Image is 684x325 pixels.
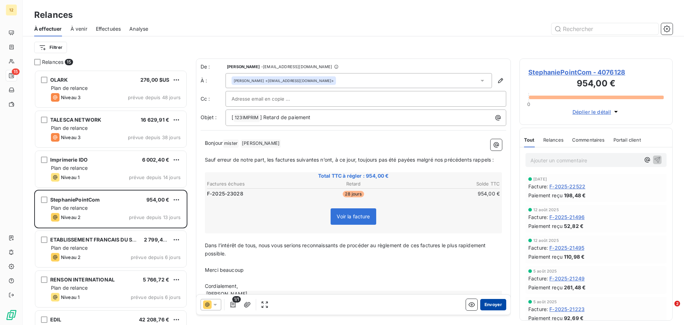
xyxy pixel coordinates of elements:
button: Filtrer [34,42,67,53]
span: Tout [524,137,535,143]
span: Déplier le détail [572,108,611,116]
th: Retard [305,180,402,188]
span: À effectuer [34,25,62,32]
input: Adresse email en copie ... [232,93,308,104]
span: mister [223,139,239,148]
span: 28 jours [343,191,364,197]
span: [DATE] [533,177,547,181]
div: <[EMAIL_ADDRESS][DOMAIN_NAME]> [234,78,334,83]
span: 5 août 2025 [533,300,557,304]
span: 2 799,48 € [144,237,171,243]
span: F-2025-21249 [549,275,585,282]
span: 12 août 2025 [533,238,559,243]
span: 42 208,76 € [139,316,169,323]
span: Dans l’intérêt de tous, nous vous serions reconnaissants de procéder au règlement de ces factures... [205,242,487,257]
span: Voir la facture [337,213,370,219]
span: prévue depuis 13 jours [129,214,181,220]
span: Paiement reçu [528,222,563,230]
span: Cordialement, [205,283,238,289]
div: 12 [6,4,17,16]
img: Logo LeanPay [6,309,17,321]
span: Niveau 2 [61,254,81,260]
span: De : [201,63,226,70]
button: Déplier le détail [570,108,622,116]
span: 6 002,40 € [142,157,170,163]
span: prévue depuis 48 jours [128,95,181,100]
button: Envoyer [480,299,506,310]
span: Merci beaucoup [205,267,244,273]
span: Niveau 3 [61,134,81,140]
span: Objet : [201,114,217,120]
span: [PERSON_NAME] [234,78,264,83]
span: StephaniePointCom [50,197,100,203]
span: Paiement reçu [528,253,563,260]
span: 15 [65,59,73,65]
span: prévue depuis 38 jours [128,134,181,140]
span: F-2025-21496 [549,213,585,221]
span: Niveau 1 [61,294,79,300]
span: 5 août 2025 [533,269,557,273]
span: TALESCA NETWORK [50,117,101,123]
span: Facture : [528,213,548,221]
span: ETABLISSEMENT FRANCAIS DU SANG [50,237,144,243]
span: 2 [674,301,680,306]
th: Solde TTC [403,180,500,188]
span: Bonjour [205,140,223,146]
span: RENSON INTERNATIONAL [50,276,115,283]
span: F-2025-21495 [549,244,584,252]
span: Facture : [528,244,548,252]
span: F-2025-21223 [549,305,585,313]
span: Facture : [528,275,548,282]
span: Niveau 1 [61,174,79,180]
span: Imprimerie IDO [50,157,88,163]
input: Rechercher [551,23,658,35]
h3: 954,00 € [528,77,664,91]
h3: Relances [34,9,73,21]
span: 123IMPRIM [234,114,259,122]
span: Niveau 3 [61,95,81,100]
label: À : [201,77,226,84]
span: prévue depuis 14 jours [129,174,181,180]
span: 5 766,72 € [143,276,170,283]
span: À venir [71,25,87,32]
span: Portail client [613,137,641,143]
span: Facture : [528,183,548,190]
span: F-2025-22522 [549,183,585,190]
iframe: Intercom live chat [660,301,677,318]
span: Total TTC à régler : 954,00 € [206,172,501,179]
th: Factures échues [207,180,304,188]
label: Cc : [201,95,226,102]
div: grid [34,70,187,325]
span: 52,82 € [564,222,584,230]
span: - [EMAIL_ADDRESS][DOMAIN_NAME] [261,65,332,69]
span: prévue depuis 6 jours [131,254,181,260]
span: Plan de relance [51,125,88,131]
span: 1/1 [232,296,241,303]
span: Sauf erreur de notre part, les factures suivantes n’ont, à ce jour, toujours pas été payées malgr... [205,157,494,163]
span: Effectuées [96,25,121,32]
span: Facture : [528,305,548,313]
span: [PERSON_NAME] [227,65,260,69]
span: 92,69 € [564,314,584,322]
span: Paiement reçu [528,284,563,291]
span: Plan de relance [51,205,88,211]
span: ] Retard de paiement [260,114,311,120]
span: Paiement reçu [528,192,563,199]
span: Analyse [129,25,148,32]
span: Relances [42,59,63,66]
span: 276,00 $US [140,77,170,83]
span: [PERSON_NAME] [241,139,281,148]
span: 110,98 € [564,253,585,260]
span: 16 629,91 € [141,117,169,123]
td: 954,00 € [403,190,500,198]
span: Plan de relance [51,85,88,91]
span: StephaniePointCom - 4076128 [528,67,664,77]
span: Niveau 2 [61,214,81,220]
span: EDIL [50,316,62,323]
span: 261,48 € [564,284,586,291]
span: [ [232,114,233,120]
span: F-2025-23028 [207,190,243,197]
span: Paiement reçu [528,314,563,322]
span: 198,48 € [564,192,586,199]
span: prévue depuis 6 jours [131,294,181,300]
